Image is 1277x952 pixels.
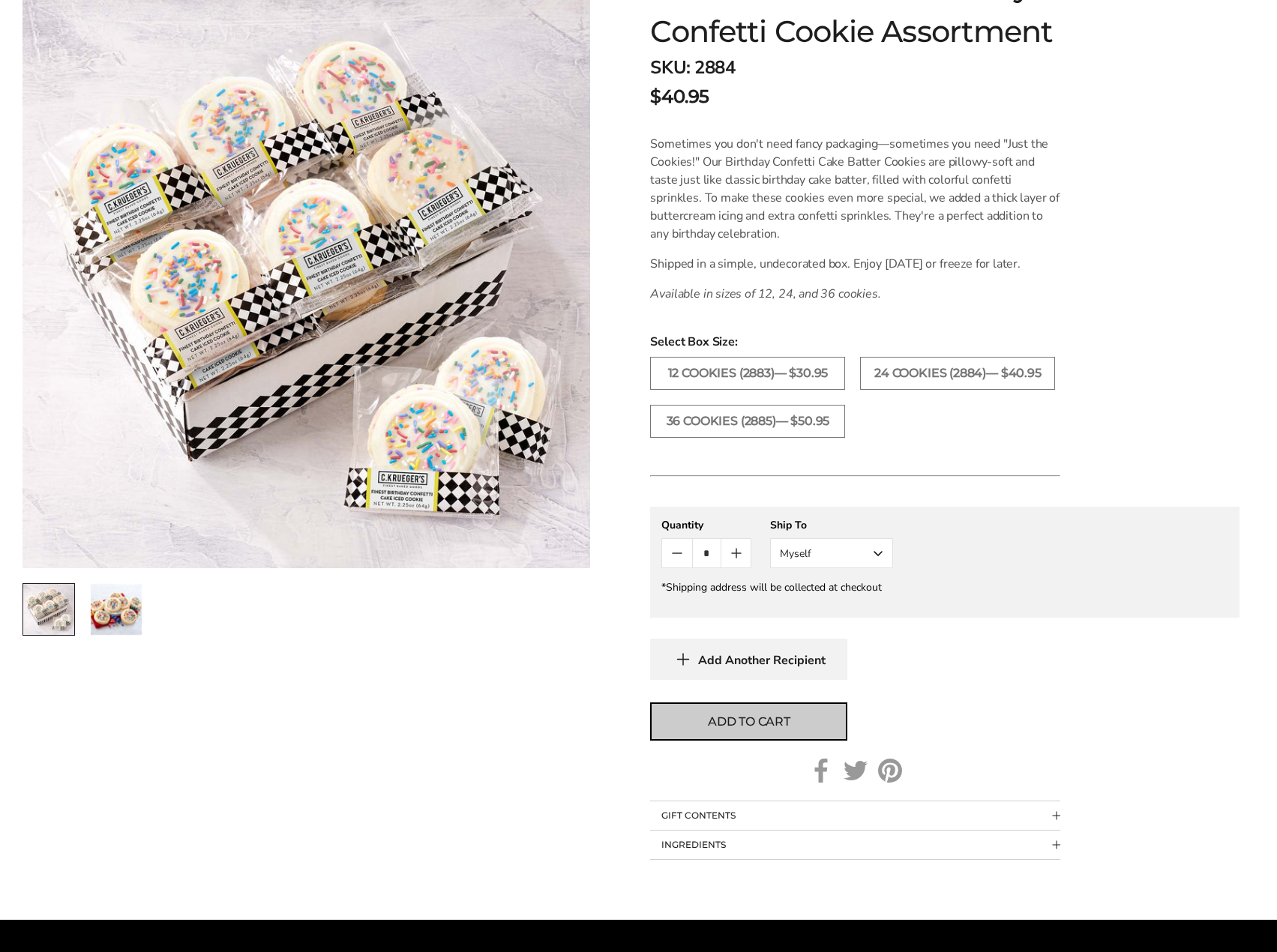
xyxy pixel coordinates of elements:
[698,653,826,668] span: Add Another Recipient
[650,255,1060,273] p: Shipped in a simple, undecorated box. Enjoy [DATE] or freeze for later.
[23,583,74,634] img: Just the Cookies! Birthday Confetti Cookie Assortment
[650,702,847,741] button: Add to cart
[90,582,142,635] a: 2 / 2
[650,801,1060,830] button: Collapsible block button
[809,759,833,783] a: Facebook
[650,83,709,110] span: $40.95
[878,759,902,783] a: Pinterest
[650,286,880,302] em: Available in sizes of 12, 24, and 36 cookies.
[721,539,751,567] button: Count plus
[650,333,1240,351] span: Select Box Size:
[650,357,845,390] label: 12 COOKIES (2883)— $30.95
[692,539,721,567] input: Quantity
[770,518,893,532] div: Ship To
[708,713,790,731] span: Add to cart
[22,582,75,635] a: 1 / 2
[844,759,868,783] a: Twitter
[694,55,735,79] span: 2884
[12,895,155,940] iframe: Sign Up via Text for Offers
[770,538,893,568] button: Myself
[661,580,1228,594] div: *Shipping address will be collected at checkout
[650,831,1060,859] button: Collapsible block button
[650,639,847,680] button: Add Another Recipient
[650,135,1060,243] p: Sometimes you don't need fancy packaging—sometimes you need "Just the Cookies!" Our Birthday Conf...
[91,583,142,634] img: Just the Cookies! Birthday Confetti Cookie Assortment
[650,405,845,438] label: 36 COOKIES (2885)— $50.95
[650,55,690,79] strong: SKU:
[650,507,1240,618] gfm-form: New recipient
[661,518,751,532] div: Quantity
[662,539,691,567] button: Count minus
[860,357,1055,390] label: 24 COOKIES (2884)— $40.95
